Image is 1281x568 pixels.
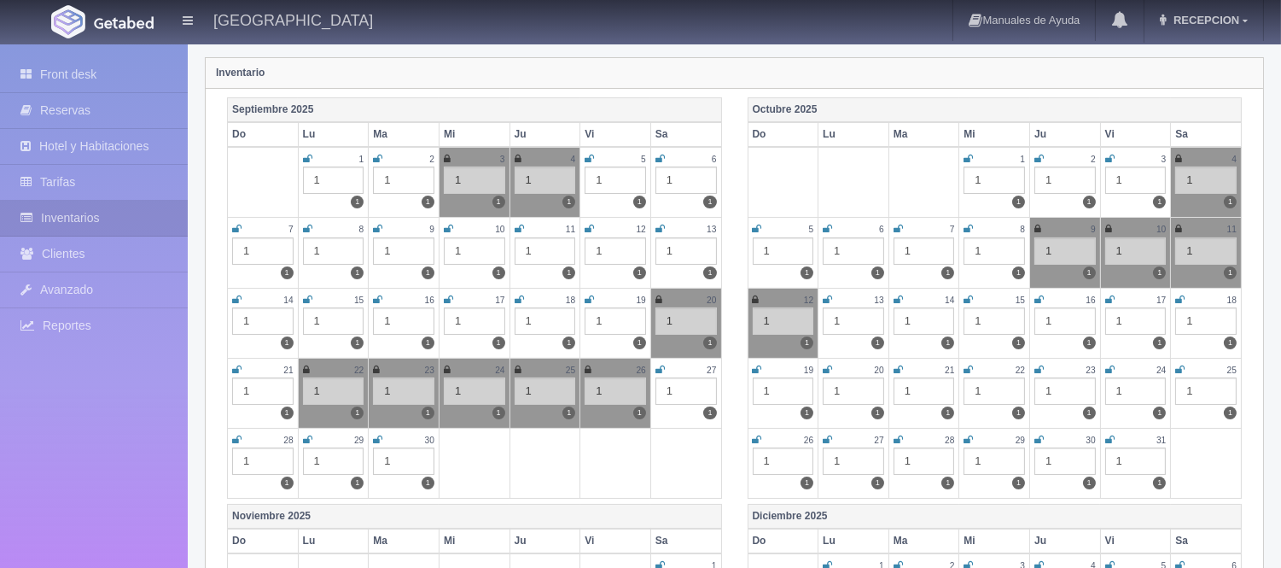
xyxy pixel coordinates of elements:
label: 1 [1153,196,1166,208]
th: Vi [580,122,651,147]
small: 14 [283,296,293,305]
div: 1 [753,237,814,265]
small: 30 [425,436,434,445]
th: Sa [1171,529,1242,553]
div: 1 [1175,237,1237,265]
small: 22 [1016,366,1025,375]
th: Lu [818,122,889,147]
small: 4 [1232,155,1237,164]
div: 1 [303,237,364,265]
label: 1 [1083,266,1096,279]
strong: Inventario [216,67,265,79]
div: 1 [753,378,814,405]
div: 1 [515,307,576,335]
small: 8 [1020,225,1025,234]
label: 1 [1083,196,1096,208]
div: 1 [444,167,505,194]
label: 1 [492,266,505,279]
th: Octubre 2025 [748,97,1242,122]
th: Lu [298,122,369,147]
img: Getabed [94,16,154,29]
small: 3 [1162,155,1167,164]
label: 1 [871,477,884,489]
label: 1 [703,196,716,208]
div: 1 [303,307,364,335]
small: 1 [359,155,364,164]
label: 1 [941,477,954,489]
div: 1 [964,378,1025,405]
div: 1 [964,448,1025,475]
small: 4 [571,155,576,164]
small: 7 [288,225,294,234]
label: 1 [633,196,646,208]
small: 25 [1227,366,1237,375]
small: 27 [874,436,883,445]
div: 1 [1105,378,1167,405]
div: 1 [894,448,955,475]
small: 17 [1156,296,1166,305]
small: 16 [425,296,434,305]
div: 1 [1175,307,1237,335]
div: 1 [753,307,814,335]
div: 1 [655,237,717,265]
th: Vi [1100,122,1171,147]
small: 28 [945,436,954,445]
small: 31 [1156,436,1166,445]
th: Sa [650,529,721,553]
div: 1 [1175,378,1237,405]
th: Do [228,122,299,147]
div: 1 [303,378,364,405]
label: 1 [1012,196,1025,208]
th: Mi [439,529,509,553]
th: Sa [1171,122,1242,147]
th: Ju [509,122,580,147]
div: 1 [964,237,1025,265]
th: Sa [650,122,721,147]
div: 1 [894,378,955,405]
small: 7 [950,225,955,234]
div: 1 [1034,167,1096,194]
div: 1 [1105,167,1167,194]
div: 1 [232,448,294,475]
small: 5 [641,155,646,164]
div: 1 [444,237,505,265]
th: Vi [580,529,651,553]
label: 1 [871,407,884,419]
th: Lu [298,529,369,553]
small: 11 [566,225,575,234]
small: 12 [637,225,646,234]
div: 1 [655,167,717,194]
label: 1 [1083,477,1096,489]
small: 30 [1086,436,1095,445]
label: 1 [422,407,434,419]
label: 1 [1012,477,1025,489]
small: 20 [874,366,883,375]
th: Noviembre 2025 [228,504,722,529]
div: 1 [1034,378,1096,405]
label: 1 [801,337,813,349]
label: 1 [871,337,884,349]
small: 5 [808,225,813,234]
label: 1 [1153,477,1166,489]
div: 1 [515,237,576,265]
th: Ju [1030,529,1101,553]
small: 9 [429,225,434,234]
label: 1 [941,337,954,349]
small: 24 [1156,366,1166,375]
span: RECEPCION [1169,14,1239,26]
th: Diciembre 2025 [748,504,1242,529]
th: Ma [369,529,440,553]
th: Ma [369,122,440,147]
label: 1 [281,477,294,489]
label: 1 [941,407,954,419]
div: 1 [1034,448,1096,475]
small: 16 [1086,296,1095,305]
h4: [GEOGRAPHIC_DATA] [213,9,373,30]
small: 1 [1020,155,1025,164]
small: 2 [429,155,434,164]
div: 1 [964,307,1025,335]
small: 28 [283,436,293,445]
small: 13 [874,296,883,305]
small: 25 [566,366,575,375]
th: Vi [1100,529,1171,553]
